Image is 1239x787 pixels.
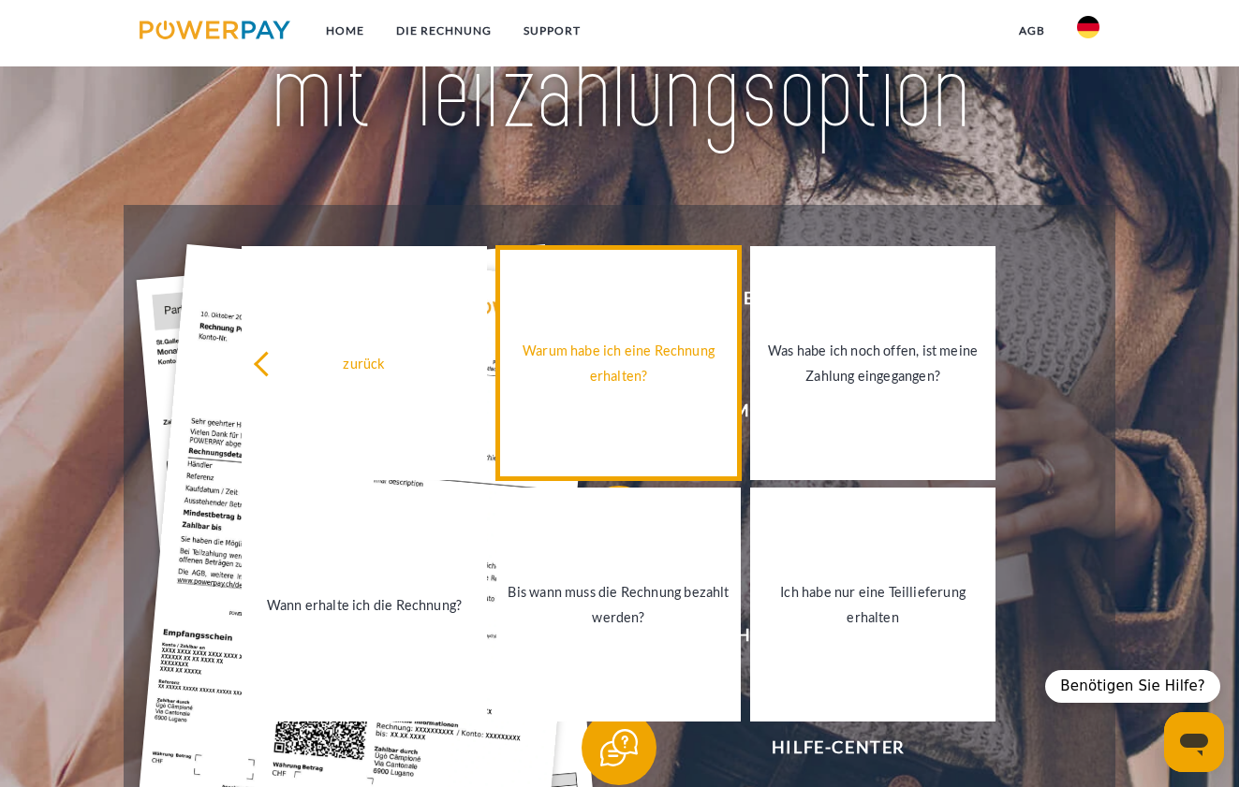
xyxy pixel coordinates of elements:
[1003,14,1061,48] a: agb
[253,592,476,618] div: Wann erhalte ich die Rechnung?
[508,579,730,630] div: Bis wann muss die Rechnung bezahlt werden?
[310,14,380,48] a: Home
[761,338,984,388] div: Was habe ich noch offen, ist meine Zahlung eingegangen?
[508,338,730,388] div: Warum habe ich eine Rechnung erhalten?
[761,579,984,630] div: Ich habe nur eine Teillieferung erhalten
[582,710,1069,785] button: Hilfe-Center
[750,246,996,480] a: Was habe ich noch offen, ist meine Zahlung eingegangen?
[380,14,508,48] a: DIE RECHNUNG
[596,724,642,771] img: qb_help.svg
[1164,712,1224,772] iframe: Schaltfläche zum Öffnen des Messaging-Fensters; Konversation läuft
[508,14,597,48] a: SUPPORT
[140,21,290,39] img: logo-powerpay.svg
[253,351,476,376] div: zurück
[1077,16,1099,38] img: de
[1045,670,1220,703] div: Benötigen Sie Hilfe?
[609,710,1068,785] span: Hilfe-Center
